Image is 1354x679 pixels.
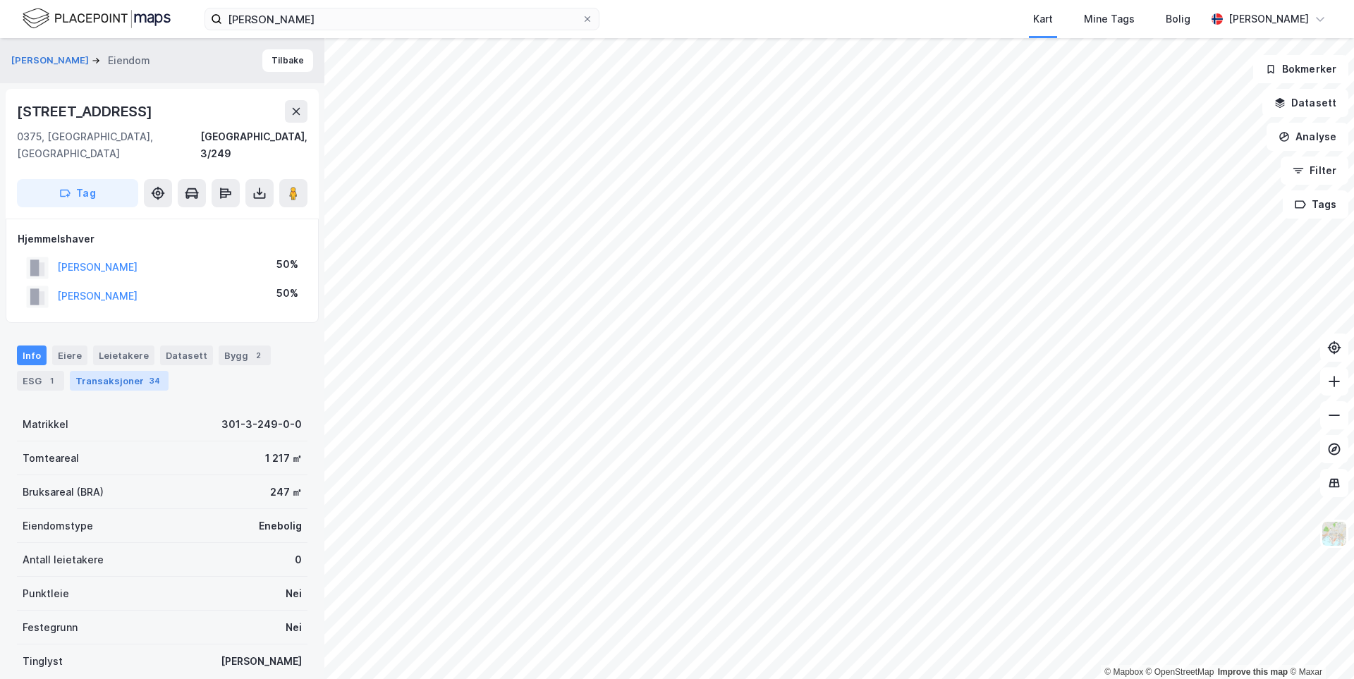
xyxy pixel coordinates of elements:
[160,345,213,365] div: Datasett
[23,416,68,433] div: Matrikkel
[251,348,265,362] div: 2
[17,371,64,391] div: ESG
[1262,89,1348,117] button: Datasett
[221,653,302,670] div: [PERSON_NAME]
[1146,667,1214,677] a: OpenStreetMap
[259,518,302,534] div: Enebolig
[17,345,47,365] div: Info
[11,54,92,68] button: [PERSON_NAME]
[265,450,302,467] div: 1 217 ㎡
[108,52,150,69] div: Eiendom
[1283,611,1354,679] iframe: Chat Widget
[1166,11,1190,27] div: Bolig
[17,179,138,207] button: Tag
[270,484,302,501] div: 247 ㎡
[93,345,154,365] div: Leietakere
[1267,123,1348,151] button: Analyse
[23,518,93,534] div: Eiendomstype
[1084,11,1135,27] div: Mine Tags
[200,128,307,162] div: [GEOGRAPHIC_DATA], 3/249
[276,256,298,273] div: 50%
[52,345,87,365] div: Eiere
[276,285,298,302] div: 50%
[23,585,69,602] div: Punktleie
[23,484,104,501] div: Bruksareal (BRA)
[1283,611,1354,679] div: Kontrollprogram for chat
[286,619,302,636] div: Nei
[222,8,582,30] input: Søk på adresse, matrikkel, gårdeiere, leietakere eller personer
[221,416,302,433] div: 301-3-249-0-0
[23,619,78,636] div: Festegrunn
[286,585,302,602] div: Nei
[1281,157,1348,185] button: Filter
[23,551,104,568] div: Antall leietakere
[219,345,271,365] div: Bygg
[23,450,79,467] div: Tomteareal
[1104,667,1143,677] a: Mapbox
[23,653,63,670] div: Tinglyst
[262,49,313,72] button: Tilbake
[70,371,169,391] div: Transaksjoner
[295,551,302,568] div: 0
[17,128,200,162] div: 0375, [GEOGRAPHIC_DATA], [GEOGRAPHIC_DATA]
[44,374,59,388] div: 1
[17,100,155,123] div: [STREET_ADDRESS]
[147,374,163,388] div: 34
[18,231,307,247] div: Hjemmelshaver
[1321,520,1348,547] img: Z
[1033,11,1053,27] div: Kart
[1283,190,1348,219] button: Tags
[23,6,171,31] img: logo.f888ab2527a4732fd821a326f86c7f29.svg
[1253,55,1348,83] button: Bokmerker
[1228,11,1309,27] div: [PERSON_NAME]
[1218,667,1288,677] a: Improve this map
